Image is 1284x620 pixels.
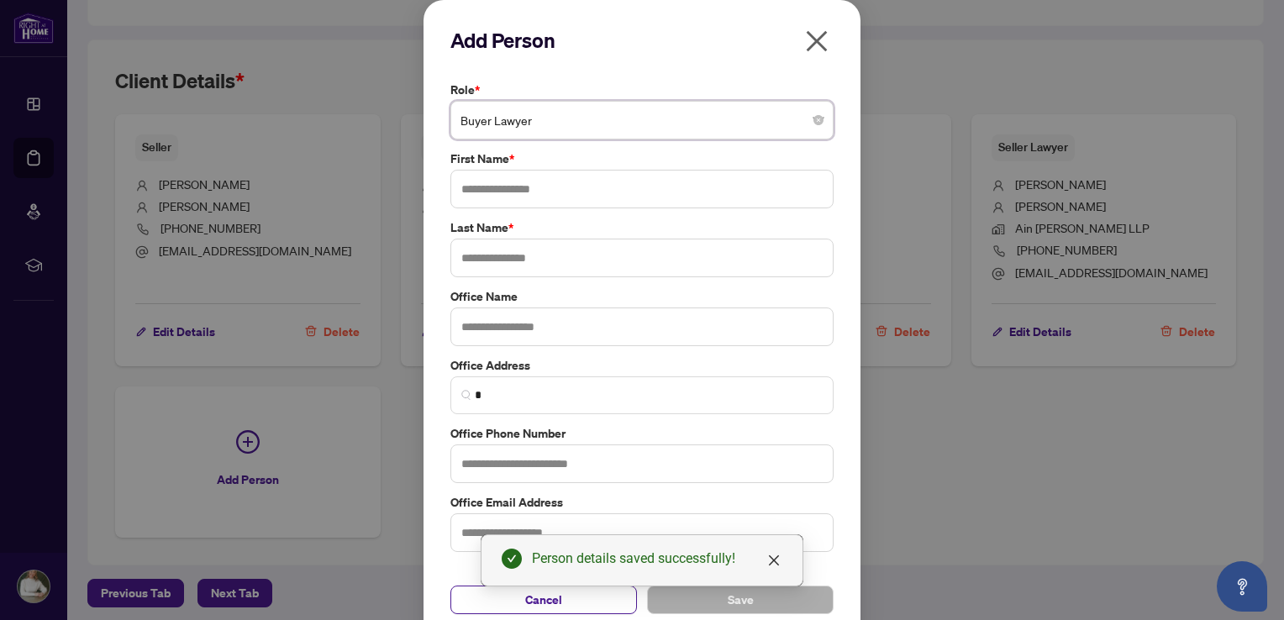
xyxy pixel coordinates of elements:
[450,424,834,443] label: Office Phone Number
[1217,561,1267,612] button: Open asap
[803,28,830,55] span: close
[461,390,471,400] img: search_icon
[450,27,834,54] h2: Add Person
[450,150,834,168] label: First Name
[450,81,834,99] label: Role
[450,218,834,237] label: Last Name
[532,549,782,569] div: Person details saved successfully!
[502,549,522,569] span: check-circle
[767,554,781,567] span: close
[460,104,824,136] span: Buyer Lawyer
[450,586,637,614] button: Cancel
[450,356,834,375] label: Office Address
[450,493,834,512] label: Office Email Address
[813,115,824,125] span: close-circle
[450,287,834,306] label: Office Name
[765,551,783,570] a: Close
